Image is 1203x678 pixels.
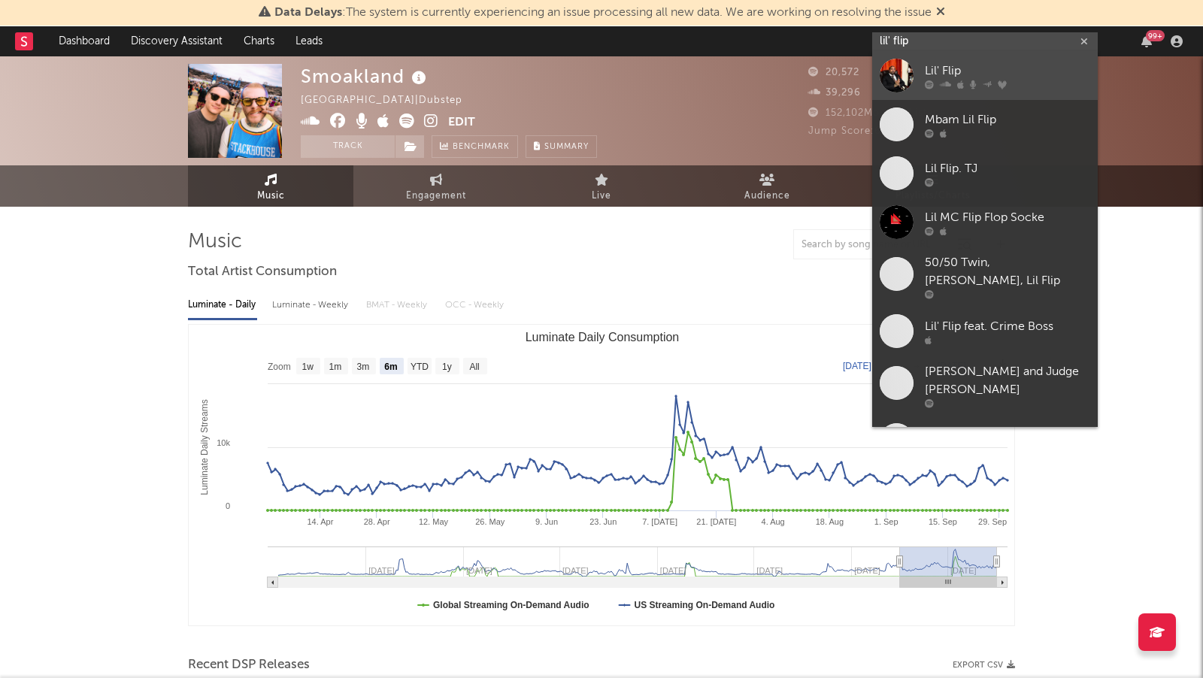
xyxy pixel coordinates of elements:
div: Lil' Flip [925,62,1090,80]
button: Edit [448,114,475,132]
text: 10k [217,438,230,447]
text: 4. Aug [762,517,785,526]
a: Lil MC Flip Flop Socke [872,198,1098,247]
text: 1y [442,362,452,372]
text: Zoom [268,362,291,372]
span: Engagement [406,187,466,205]
text: 3m [357,362,370,372]
span: Music [257,187,285,205]
text: 18. Aug [816,517,844,526]
a: Engagement [353,165,519,207]
span: Benchmark [453,138,510,156]
span: Total Artist Consumption [188,263,337,281]
text: 7. [DATE] [642,517,677,526]
span: Dismiss [936,7,945,19]
button: Track [301,135,395,158]
input: Search by song name or URL [794,239,953,251]
text: 21. [DATE] [696,517,736,526]
text: 9. Jun [535,517,558,526]
text: 12. May [419,517,449,526]
div: Mbam Lil Flip [925,111,1090,129]
div: 99 + [1146,30,1165,41]
div: [GEOGRAPHIC_DATA] | Dubstep [301,92,480,110]
div: Smoakland [301,64,430,89]
text: 15. Sep [929,517,957,526]
text: 26. May [475,517,505,526]
a: Leads [285,26,333,56]
input: Search for artists [872,32,1098,51]
span: : The system is currently experiencing an issue processing all new data. We are working on resolv... [274,7,932,19]
text: Luminate Daily Streams [199,399,210,495]
a: Charts [233,26,285,56]
button: Summary [526,135,597,158]
text: Luminate Daily Consumption [526,331,680,344]
div: Lil' Flip feat. Crime Boss [925,318,1090,336]
span: 39,296 [808,88,861,98]
div: Luminate - Weekly [272,292,351,318]
text: 23. Jun [589,517,617,526]
span: Audience [744,187,790,205]
text: YTD [411,362,429,372]
a: Lil Flip. TJ [872,149,1098,198]
text: 29. Sep [978,517,1007,526]
div: Lil MC Flip Flop Socke [925,209,1090,227]
text: 28. Apr [364,517,390,526]
span: Summary [544,143,589,151]
div: [PERSON_NAME] and Judge [PERSON_NAME] [925,363,1090,399]
a: Live [519,165,684,207]
text: [DATE] [843,361,871,371]
a: Dashboard [48,26,120,56]
a: [PERSON_NAME] and Judge [PERSON_NAME] [872,356,1098,416]
div: Luminate - Daily [188,292,257,318]
a: Mbam Lil Flip [872,100,1098,149]
span: 152,102 Monthly Listeners [808,108,956,118]
div: Lil Flip. TJ [925,160,1090,178]
text: 1w [302,362,314,372]
div: 50/50 Twin, [PERSON_NAME], Lil Flip [925,254,1090,290]
span: Jump Score: 63.7 [808,126,896,136]
text: 1. Sep [874,517,898,526]
a: Playlists/Charts [850,165,1015,207]
a: 50/50 Twin, [PERSON_NAME], Lil Flip [872,247,1098,307]
text: 1m [329,362,342,372]
span: Live [592,187,611,205]
text: 0 [226,501,230,510]
text: All [469,362,479,372]
text: 6m [384,362,397,372]
span: Data Delays [274,7,342,19]
div: DJ Artillery TX x Z-ro x Lil Flip [925,427,1090,445]
a: DJ Artillery TX x Z-ro x Lil Flip [872,416,1098,465]
a: Benchmark [432,135,518,158]
a: Lil' Flip feat. Crime Boss [872,307,1098,356]
text: US Streaming On-Demand Audio [635,600,775,610]
a: Discovery Assistant [120,26,233,56]
span: Recent DSP Releases [188,656,310,674]
button: Export CSV [953,661,1015,670]
text: 14. Apr [307,517,333,526]
svg: Luminate Daily Consumption [189,325,1015,625]
span: 20,572 [808,68,859,77]
button: 99+ [1141,35,1152,47]
a: Audience [684,165,850,207]
text: Global Streaming On-Demand Audio [433,600,589,610]
a: Music [188,165,353,207]
a: Lil' Flip [872,51,1098,100]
